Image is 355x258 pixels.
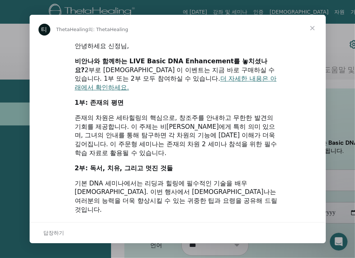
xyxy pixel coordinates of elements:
font: 2부: 독서, 치유, 그리고 멋진 것들 [75,164,173,172]
font: 기본 DNA 세미나에서는 리딩과 힐링에 필수적인 기술을 배우[DEMOGRAPHIC_DATA]. 이번 행사에서 [DEMOGRAPHIC_DATA]나는 여러분의 능력을 더욱 향상시... [75,180,277,213]
span: 닫기 [299,15,326,41]
font: 안녕하세요 신정님, [75,42,129,50]
font: 존재의 차원은 세타힐링의 핵심으로, 창조주를 안내하고 무한한 발견의 기회를 제공합니다. 이 주제는 비[PERSON_NAME]에게 특히 의미 있으며, 그녀의 안내를 통해 탐구하... [75,114,277,157]
div: ThetaHealing의 프로필 이미지 [38,24,50,36]
div: 대화를 열어 답장하기 [30,222,326,243]
font: 1부: 존재의 평면 [75,99,124,106]
font: 답장하기 [44,230,64,236]
font: 티 [41,26,47,33]
font: 비안나와 함께하는 LIVE Basic DNA Enhancement를 놓치셨나요? [75,57,268,74]
font: ThetaHealing [56,27,88,32]
font: 의: ThetaHealing [88,27,128,32]
font: 2부로 [DEMOGRAPHIC_DATA] 이 이벤트는 지금 바로 구매하실 수 있습니다. 1부 또는 2부 모두 참여하실 수 있습니다. [75,66,275,83]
